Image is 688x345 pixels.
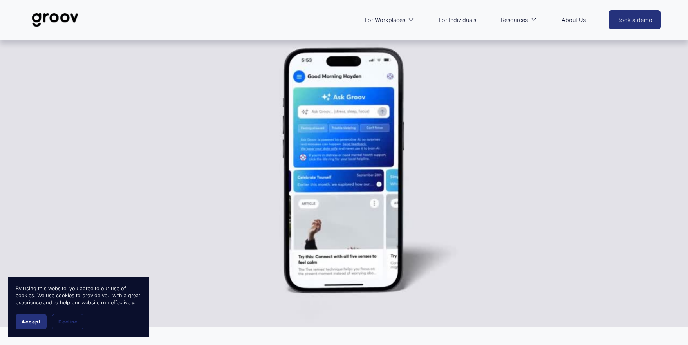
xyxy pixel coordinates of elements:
button: Accept [16,314,47,329]
span: Accept [22,319,41,325]
button: Decline [52,314,83,329]
a: For Individuals [435,11,480,29]
p: By using this website, you agree to our use of cookies. We use cookies to provide you with a grea... [16,285,141,306]
a: Book a demo [609,10,661,29]
img: Groov | Unlock Human Potential at Work and in Life [27,7,83,33]
a: folder dropdown [361,11,418,29]
span: Decline [58,319,77,325]
span: Resources [501,15,528,25]
a: About Us [558,11,590,29]
a: folder dropdown [497,11,540,29]
section: Cookie banner [8,277,149,337]
span: For Workplaces [365,15,405,25]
